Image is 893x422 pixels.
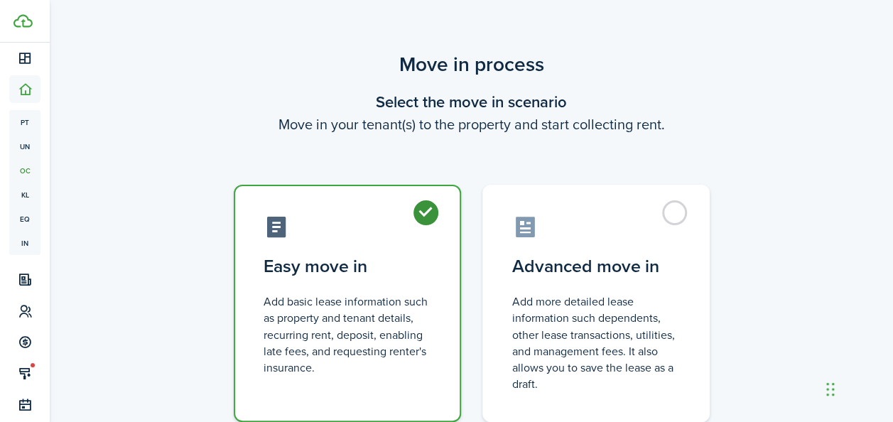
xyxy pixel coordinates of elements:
a: in [9,231,40,255]
a: kl [9,183,40,207]
a: pt [9,110,40,134]
scenario-title: Move in process [216,50,727,80]
a: un [9,134,40,158]
control-radio-card-description: Add basic lease information such as property and tenant details, recurring rent, deposit, enablin... [264,293,431,376]
wizard-step-header-description: Move in your tenant(s) to the property and start collecting rent. [216,114,727,135]
control-radio-card-title: Advanced move in [512,254,680,279]
wizard-step-header-title: Select the move in scenario [216,90,727,114]
a: oc [9,158,40,183]
iframe: Chat Widget [822,354,893,422]
control-radio-card-title: Easy move in [264,254,431,279]
control-radio-card-description: Add more detailed lease information such dependents, other lease transactions, utilities, and man... [512,293,680,392]
a: eq [9,207,40,231]
img: TenantCloud [13,14,33,28]
div: Drag [826,368,835,411]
